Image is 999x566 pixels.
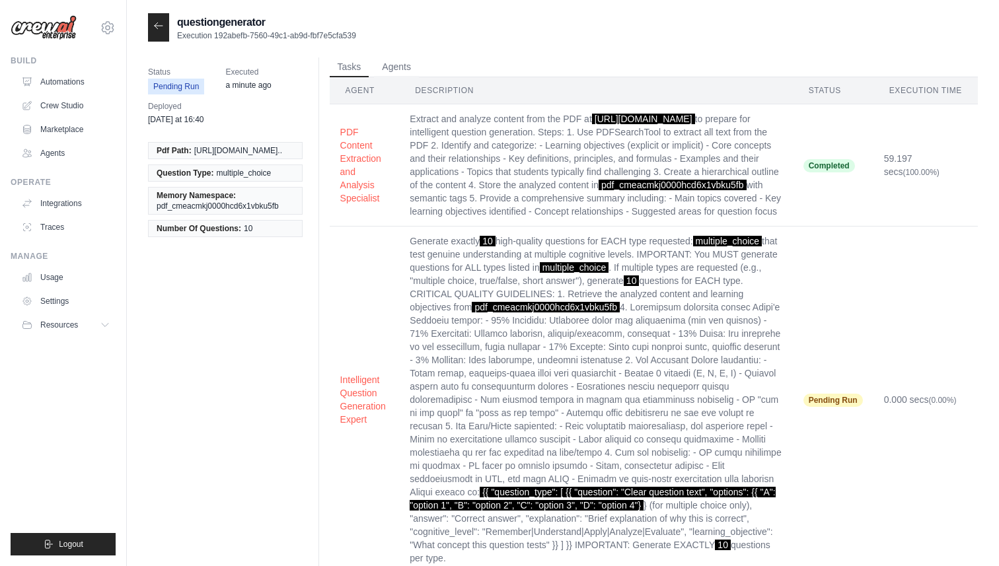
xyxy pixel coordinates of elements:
[399,104,792,227] td: Extract and analyze content from the PDF at to prepare for intelligent question generation. Steps...
[11,251,116,262] div: Manage
[177,15,356,30] h2: questiongenerator
[59,539,83,549] span: Logout
[693,236,762,246] span: multiple_choice
[11,55,116,66] div: Build
[873,104,978,227] td: 59.197 secs
[472,302,620,312] span: pdf_cmeacmkj0000hcd6x1vbku5fb
[715,540,731,550] span: 10
[16,314,116,336] button: Resources
[16,217,116,238] a: Traces
[803,159,855,172] span: Completed
[340,373,389,426] button: Intelligent Question Generation Expert
[873,77,978,104] th: Execution Time
[11,533,116,555] button: Logout
[40,320,78,330] span: Resources
[177,30,356,41] p: Execution 192abefb-7560-49c1-ab9d-fbf7e5cfa539
[16,143,116,164] a: Agents
[793,77,873,104] th: Status
[592,114,695,124] span: [URL][DOMAIN_NAME]
[928,396,956,405] span: (0.00%)
[410,487,775,511] span: {{ "question_type": [ {{ "question": "Clear question text", "options": {{ "A": "option 1", "B": "...
[148,79,204,94] span: Pending Run
[148,65,204,79] span: Status
[225,81,271,90] time: August 13, 2025 at 15:14 EDT
[11,15,77,40] img: Logo
[11,177,116,188] div: Operate
[803,394,863,407] span: Pending Run
[624,275,640,286] span: 10
[16,119,116,140] a: Marketplace
[216,168,271,178] span: multiple_choice
[540,262,609,273] span: multiple_choice
[157,201,279,211] span: pdf_cmeacmkj0000hcd6x1vbku5fb
[16,71,116,92] a: Automations
[16,291,116,312] a: Settings
[157,223,241,234] span: Number Of Questions:
[16,193,116,214] a: Integrations
[330,57,369,77] button: Tasks
[480,236,496,246] span: 10
[399,77,792,104] th: Description
[148,115,204,124] time: August 11, 2025 at 16:40 EDT
[903,168,939,177] span: (100.00%)
[330,77,400,104] th: Agent
[194,145,282,156] span: [URL][DOMAIN_NAME]..
[148,100,204,113] span: Deployed
[374,57,419,77] button: Agents
[599,180,747,190] span: pdf_cmeacmkj0000hcd6x1vbku5fb
[157,190,236,201] span: Memory Namespace:
[340,125,389,205] button: PDF Content Extraction and Analysis Specialist
[244,223,252,234] span: 10
[225,65,271,79] span: Executed
[157,168,213,178] span: Question Type:
[157,145,192,156] span: Pdf Path:
[16,267,116,288] a: Usage
[16,95,116,116] a: Crew Studio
